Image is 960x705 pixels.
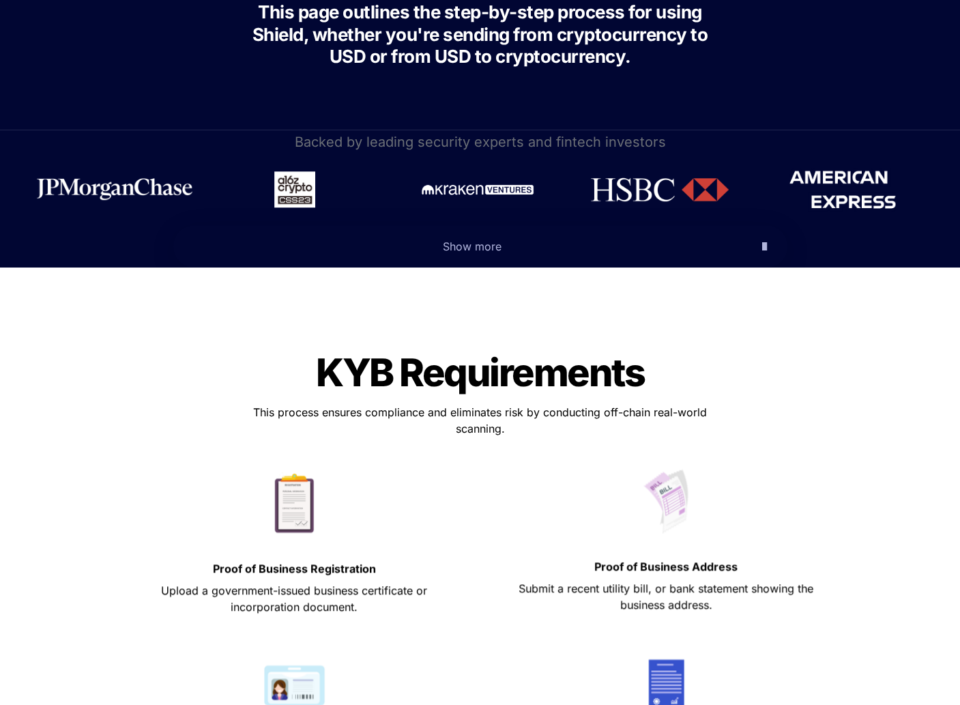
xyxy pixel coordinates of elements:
[173,225,787,268] button: Show more
[295,134,666,150] span: Backed by leading security experts and fintech investors
[443,240,501,253] span: Show more
[594,560,738,573] strong: Proof of Business Address
[519,581,817,612] span: Submit a recent utility bill, or bank statement showing the business address.
[316,349,644,396] span: KYB Requirements
[213,562,376,575] strong: Proof of Business Registration
[253,405,710,435] span: This process ensures compliance and eliminates risk by conducting off-chain real-world scanning.
[252,1,712,67] span: This page outlines the step-by-step process for using Shield, whether you're sending from cryptoc...
[161,584,431,614] span: Upload a government-issued business certificate or incorporation document.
